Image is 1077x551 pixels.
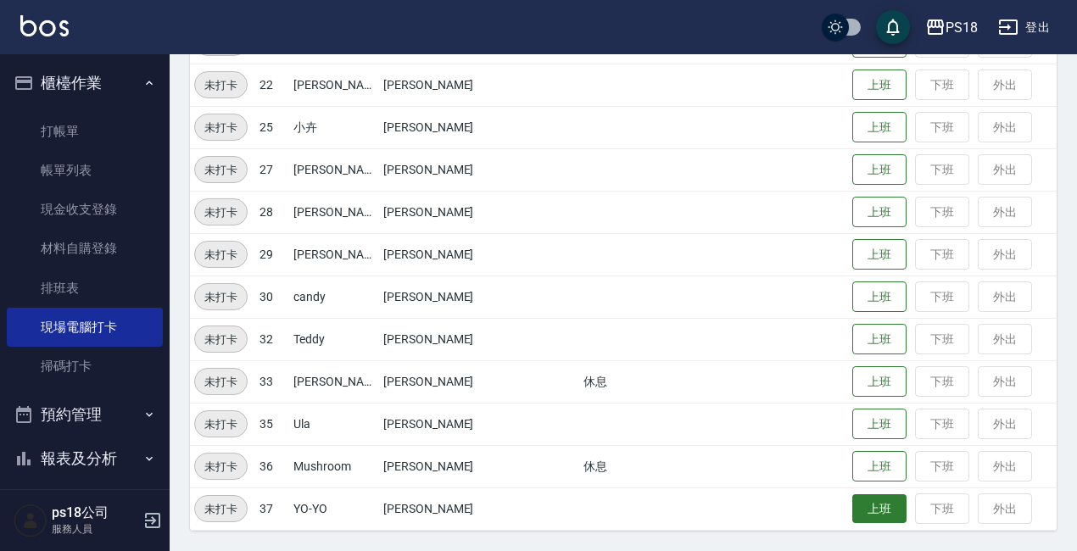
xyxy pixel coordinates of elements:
td: [PERSON_NAME] [379,148,579,191]
td: [PERSON_NAME] [289,233,379,275]
button: 上班 [852,281,907,313]
span: 未打卡 [195,373,247,391]
span: 未打卡 [195,500,247,518]
td: [PERSON_NAME] [379,275,579,318]
span: 未打卡 [195,161,247,179]
td: [PERSON_NAME] [379,403,579,445]
td: YO-YO [289,487,379,530]
button: 上班 [852,154,907,186]
button: 報表及分析 [7,437,163,481]
td: 30 [255,275,289,318]
td: 休息 [579,360,669,403]
span: 未打卡 [195,203,247,221]
td: 37 [255,487,289,530]
button: 上班 [852,494,907,524]
span: 未打卡 [195,415,247,433]
button: 上班 [852,451,907,482]
button: 登出 [991,12,1057,43]
a: 打帳單 [7,112,163,151]
td: [PERSON_NAME] [379,106,579,148]
a: 帳單列表 [7,151,163,190]
img: Logo [20,15,69,36]
td: 33 [255,360,289,403]
button: 預約管理 [7,392,163,437]
button: 上班 [852,112,907,143]
span: 未打卡 [195,288,247,306]
td: [PERSON_NAME] [379,360,579,403]
span: 未打卡 [195,76,247,94]
span: 未打卡 [195,331,247,348]
div: PS18 [946,17,978,38]
td: 32 [255,318,289,360]
button: 上班 [852,70,907,101]
span: 未打卡 [195,119,247,136]
button: 上班 [852,324,907,355]
td: candy [289,275,379,318]
a: 現場電腦打卡 [7,308,163,347]
a: 現金收支登錄 [7,190,163,229]
button: 櫃檯作業 [7,61,163,105]
td: Ula [289,403,379,445]
td: 28 [255,191,289,233]
td: [PERSON_NAME] [379,191,579,233]
td: Mushroom [289,445,379,487]
p: 服務人員 [52,521,138,537]
img: Person [14,504,47,537]
a: 排班表 [7,269,163,308]
button: PS18 [918,10,985,45]
td: 小卉 [289,106,379,148]
td: 29 [255,233,289,275]
button: 上班 [852,366,907,398]
td: 35 [255,403,289,445]
button: 上班 [852,239,907,270]
td: [PERSON_NAME] [379,233,579,275]
td: [PERSON_NAME] [379,64,579,106]
button: 上班 [852,409,907,440]
td: [PERSON_NAME] [379,487,579,530]
td: 27 [255,148,289,191]
td: [PERSON_NAME] [379,445,579,487]
td: 36 [255,445,289,487]
td: 22 [255,64,289,106]
td: 25 [255,106,289,148]
button: 上班 [852,197,907,228]
span: 未打卡 [195,458,247,476]
a: 掃碼打卡 [7,347,163,386]
td: [PERSON_NAME] [289,148,379,191]
td: 休息 [579,445,669,487]
a: 材料自購登錄 [7,229,163,268]
span: 未打卡 [195,246,247,264]
td: [PERSON_NAME] [289,360,379,403]
td: [PERSON_NAME] [379,318,579,360]
button: 客戶管理 [7,480,163,524]
h5: ps18公司 [52,504,138,521]
button: save [876,10,910,44]
td: [PERSON_NAME] [289,191,379,233]
td: [PERSON_NAME] [289,64,379,106]
td: Teddy [289,318,379,360]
